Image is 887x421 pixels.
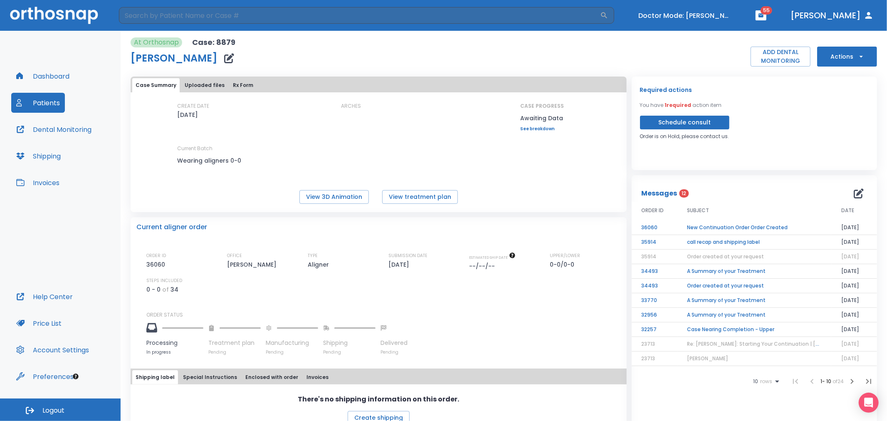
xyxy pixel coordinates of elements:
button: Enclosed with order [242,370,301,384]
img: Orthosnap [10,7,98,24]
p: 36060 [146,260,168,270]
p: Current aligner order [136,222,207,232]
p: [DATE] [178,110,198,120]
div: Open Intercom Messenger [859,393,879,413]
td: 33770 [632,293,677,308]
p: STEPS INCLUDED [146,277,182,285]
p: Pending [380,349,408,355]
button: Invoices [303,370,332,384]
td: [DATE] [831,264,877,279]
p: ARCHES [341,102,361,110]
a: See breakdown [521,126,564,131]
button: Shipping [11,146,66,166]
td: 36060 [632,220,677,235]
td: Order created at your request [677,279,831,293]
p: Pending [266,349,318,355]
button: Account Settings [11,340,94,360]
p: UPPER/LOWER [550,252,581,260]
span: Order created at your request [687,253,764,260]
span: [DATE] [841,355,859,362]
td: [DATE] [831,308,877,322]
td: Case Nearing Completion - Upper [677,322,831,337]
span: of 24 [833,378,844,385]
span: ORDER ID [642,207,664,214]
td: [DATE] [831,293,877,308]
p: CASE PROGRESS [521,102,564,110]
span: 1 required [665,102,692,109]
h1: [PERSON_NAME] [131,53,217,63]
button: Uploaded files [181,78,228,92]
td: [DATE] [831,322,877,337]
p: 0 - 0 [146,285,161,295]
td: New Continuation Order Order Created [677,220,831,235]
p: There's no shipping information on this order. [298,394,459,404]
button: Doctor Mode: [PERSON_NAME] [635,9,735,22]
button: ADD DENTAL MONITORING [751,47,810,67]
p: Delivered [380,339,408,347]
p: of [162,285,169,295]
span: The date will be available after approving treatment plan [469,255,516,260]
div: tabs [132,370,625,384]
span: Re: [PERSON_NAME]: Starting Your Continuation | [8879:23713] [687,340,846,347]
p: Pending [323,349,376,355]
p: Shipping [323,339,376,347]
span: 10 [753,379,758,384]
td: A Summary of your Treatment [677,293,831,308]
td: 32956 [632,308,677,322]
span: 35914 [642,253,657,260]
button: View treatment plan [382,190,458,204]
span: rows [758,379,772,384]
span: 12 [679,189,689,198]
span: DATE [841,207,854,214]
button: Dashboard [11,66,74,86]
button: Case Summary [132,78,180,92]
td: A Summary of your Treatment [677,264,831,279]
span: [DATE] [841,340,859,347]
button: Dental Monitoring [11,119,96,139]
p: SUBMISSION DATE [388,252,427,260]
p: In progress [146,349,203,355]
span: Logout [42,406,64,415]
span: [DATE] [841,253,859,260]
div: Tooltip anchor [72,373,79,380]
p: Messages [642,188,677,198]
td: call recap and shipping label [677,235,831,250]
button: Invoices [11,173,64,193]
span: SUBJECT [687,207,709,214]
button: Actions [817,47,877,67]
p: Pending [208,349,261,355]
a: Price List [11,313,67,333]
p: You have action item [640,102,722,109]
td: 34493 [632,264,677,279]
p: Manufacturing [266,339,318,347]
button: Help Center [11,287,78,307]
input: Search by Patient Name or Case # [119,7,600,24]
button: View 3D Animation [299,190,369,204]
button: [PERSON_NAME] [787,8,877,23]
p: Wearing aligners 0-0 [178,156,252,166]
td: [DATE] [831,235,877,250]
td: 34493 [632,279,677,293]
p: ORDER ID [146,252,166,260]
td: [DATE] [831,279,877,293]
td: [DATE] [831,220,877,235]
p: Case: 8879 [192,37,235,47]
span: 1 - 10 [820,378,833,385]
p: [PERSON_NAME] [227,260,279,270]
button: Patients [11,93,65,113]
button: Preferences [11,367,79,386]
span: 23713 [642,355,655,362]
p: TYPE [308,252,318,260]
button: Shipping label [132,370,178,384]
span: 23713 [642,340,655,347]
div: tabs [132,78,625,92]
button: Rx Form [230,78,257,92]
